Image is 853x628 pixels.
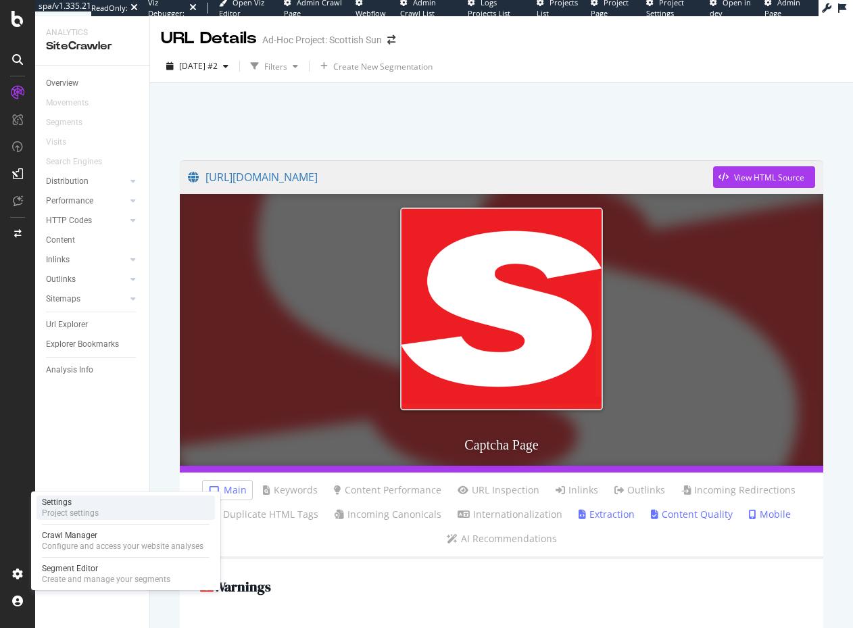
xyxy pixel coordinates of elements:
a: Content Quality [651,508,733,521]
button: View HTML Source [713,166,815,188]
a: Explorer Bookmarks [46,337,140,352]
a: URL Inspection [458,483,539,497]
button: Create New Segmentation [315,55,438,77]
a: Movements [46,96,102,110]
div: Explorer Bookmarks [46,337,119,352]
a: Inlinks [556,483,598,497]
img: Captcha Page [400,208,603,410]
a: Performance [46,194,126,208]
div: Ad-Hoc Project: Scottish Sun [262,33,382,47]
div: Settings [42,497,99,508]
a: Sitemaps [46,292,126,306]
div: Segment Editor [42,563,170,574]
div: Content [46,233,75,247]
div: Inlinks [46,253,70,267]
div: View HTML Source [734,172,804,183]
a: Outlinks [46,272,126,287]
div: Filters [264,61,287,72]
a: Overview [46,76,140,91]
a: Outlinks [614,483,665,497]
button: Filters [245,55,303,77]
a: Search Engines [46,155,116,169]
a: Duplicate HTML Tags [212,508,318,521]
div: Overview [46,76,78,91]
a: Internationalization [458,508,562,521]
a: Segment EditorCreate and manage your segments [36,562,215,586]
div: Crawl Manager [42,530,203,541]
a: Extraction [579,508,635,521]
div: arrow-right-arrow-left [387,35,395,45]
a: Content Performance [334,483,441,497]
div: Movements [46,96,89,110]
a: Visits [46,135,80,149]
span: 2025 Aug. 7th #2 [179,60,218,72]
div: Sitemaps [46,292,80,306]
div: ReadOnly: [91,3,128,14]
div: Analysis Info [46,363,93,377]
div: Performance [46,194,93,208]
span: Create New Segmentation [333,61,433,72]
a: Segments [46,116,96,130]
a: AI Recommendations [447,532,557,546]
a: Content [46,233,140,247]
a: Main [208,483,247,497]
a: Incoming Redirections [681,483,796,497]
a: [URL][DOMAIN_NAME] [188,160,713,194]
a: Inlinks [46,253,126,267]
a: Url Explorer [46,318,140,332]
div: Visits [46,135,66,149]
a: SettingsProject settings [36,496,215,520]
a: HTTP Codes [46,214,126,228]
h3: Captcha Page [180,424,823,466]
div: Distribution [46,174,89,189]
div: Create and manage your segments [42,574,170,585]
div: Search Engines [46,155,102,169]
button: [DATE] #2 [161,55,234,77]
h2: Warnings [200,579,803,594]
div: Project settings [42,508,99,518]
div: SiteCrawler [46,39,139,54]
span: Webflow [356,8,386,18]
a: Distribution [46,174,126,189]
div: Outlinks [46,272,76,287]
div: Analytics [46,27,139,39]
div: HTTP Codes [46,214,92,228]
a: Keywords [263,483,318,497]
a: Mobile [749,508,791,521]
a: Incoming Canonicals [335,508,441,521]
a: Crawl ManagerConfigure and access your website analyses [36,529,215,553]
div: Segments [46,116,82,130]
div: Url Explorer [46,318,88,332]
a: Analysis Info [46,363,140,377]
div: URL Details [161,27,257,50]
div: Configure and access your website analyses [42,541,203,552]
